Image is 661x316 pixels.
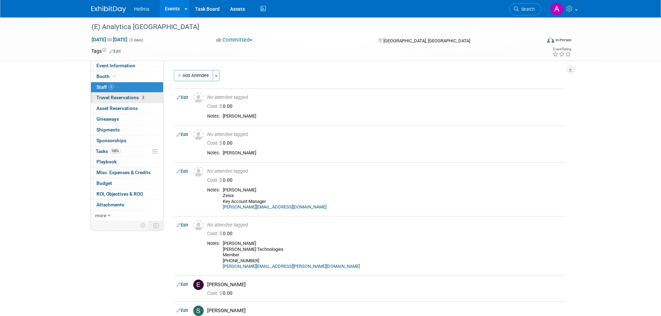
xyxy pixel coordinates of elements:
[207,140,223,146] span: Cost: $
[96,63,135,68] span: Event Information
[193,306,204,316] img: S.jpg
[207,140,235,146] span: 0.00
[207,241,220,246] div: Notes:
[207,131,562,138] div: No attendee tagged
[177,95,188,100] a: Edit
[223,241,562,270] div: [PERSON_NAME] [PERSON_NAME] Technologies Member [PHONE_NUMBER]
[96,74,118,79] span: Booth
[109,49,121,54] a: Edit
[207,222,562,228] div: No attendee tagged
[91,168,163,178] a: Misc. Expenses & Credits
[91,103,163,114] a: Asset Reservations
[91,82,163,93] a: Staff6
[207,94,562,101] div: No attendee tagged
[207,103,223,109] span: Cost: $
[207,150,220,156] div: Notes:
[91,189,163,199] a: ROI, Objectives & ROO
[91,48,121,54] td: Tags
[96,127,120,133] span: Shipments
[96,191,143,197] span: ROI, Objectives & ROO
[177,282,188,287] a: Edit
[177,308,188,313] a: Edit
[96,95,146,100] span: Travel Reservations
[193,280,204,290] img: E.jpg
[223,150,562,156] div: [PERSON_NAME]
[550,2,563,16] img: Amanda Moreno
[149,221,163,230] td: Toggle Event Tabs
[91,61,163,71] a: Event Information
[207,307,562,314] div: [PERSON_NAME]
[89,21,531,33] div: (E) Analytica [GEOGRAPHIC_DATA]
[207,231,223,236] span: Cost: $
[91,178,163,189] a: Budget
[91,211,163,221] a: more
[207,103,235,109] span: 0.00
[96,105,138,111] span: Asset Reservations
[91,125,163,135] a: Shipments
[174,70,213,81] button: Add Attendee
[223,113,562,119] div: [PERSON_NAME]
[552,48,571,51] div: Event Rating
[141,95,146,100] span: 3
[137,221,149,230] td: Personalize Event Tab Strip
[91,71,163,82] a: Booth
[509,3,541,15] a: Search
[96,84,114,90] span: Staff
[95,213,106,218] span: more
[129,38,143,42] span: (3 days)
[207,187,220,193] div: Notes:
[193,130,204,140] img: Unassigned-User-Icon.png
[500,36,572,46] div: Event Format
[223,187,562,210] div: [PERSON_NAME] Zeiss Key Account Manager
[113,74,116,78] i: Booth reservation complete
[91,200,163,210] a: Attachments
[383,38,470,43] span: [GEOGRAPHIC_DATA], [GEOGRAPHIC_DATA]
[134,6,150,12] span: Hellma
[91,136,163,146] a: Sponsorships
[177,132,188,137] a: Edit
[223,264,360,269] a: [PERSON_NAME][EMAIL_ADDRESS][PERSON_NAME][DOMAIN_NAME]
[109,84,114,89] span: 6
[207,290,235,296] span: 0.00
[207,177,223,183] span: Cost: $
[91,157,163,167] a: Playbook
[96,170,151,175] span: Misc. Expenses & Credits
[519,7,535,12] span: Search
[96,116,119,122] span: Giveaways
[96,202,124,207] span: Attachments
[91,93,163,103] a: Travel Reservations3
[96,180,112,186] span: Budget
[207,168,562,174] div: No attendee tagged
[106,37,113,42] span: to
[177,223,188,228] a: Edit
[547,37,554,43] img: Format-Inperson.png
[110,148,121,154] span: 100%
[91,36,128,43] span: [DATE] [DATE]
[214,36,255,44] button: Committed
[177,169,188,174] a: Edit
[193,166,204,177] img: Unassigned-User-Icon.png
[207,231,235,236] span: 0.00
[91,114,163,125] a: Giveaways
[96,159,117,164] span: Playbook
[91,6,126,13] img: ExhibitDay
[223,204,327,210] a: [PERSON_NAME][EMAIL_ADDRESS][DOMAIN_NAME]
[96,148,121,154] span: Tasks
[207,290,223,296] span: Cost: $
[207,177,235,183] span: 0.00
[555,37,571,43] div: In-Person
[96,138,126,143] span: Sponsorships
[193,220,204,231] img: Unassigned-User-Icon.png
[91,146,163,157] a: Tasks100%
[207,281,562,288] div: [PERSON_NAME]
[193,93,204,103] img: Unassigned-User-Icon.png
[207,113,220,119] div: Notes:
